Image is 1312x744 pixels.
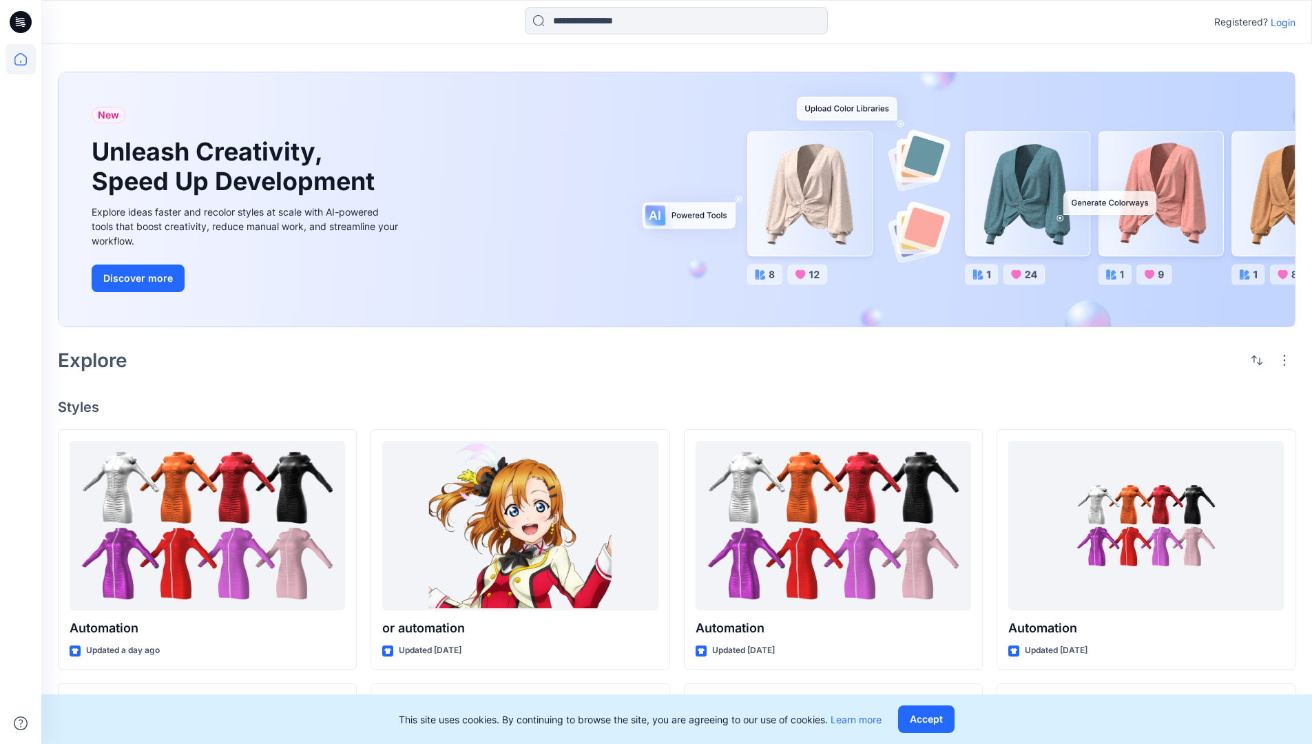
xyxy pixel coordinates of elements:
[399,712,882,727] p: This site uses cookies. By continuing to browse the site, you are agreeing to our use of cookies.
[399,643,461,658] p: Updated [DATE]
[712,643,775,658] p: Updated [DATE]
[92,205,402,248] div: Explore ideas faster and recolor styles at scale with AI-powered tools that boost creativity, red...
[898,705,955,733] button: Accept
[1271,15,1295,30] p: Login
[92,137,381,196] h1: Unleash Creativity, Speed Up Development
[1214,14,1268,30] p: Registered?
[696,619,971,638] p: Automation
[58,399,1295,415] h4: Styles
[70,619,345,638] p: Automation
[382,441,658,611] a: or automation
[58,349,127,371] h2: Explore
[382,619,658,638] p: or automation
[1008,619,1284,638] p: Automation
[696,441,971,611] a: Automation
[1008,441,1284,611] a: Automation
[831,714,882,725] a: Learn more
[92,265,185,292] button: Discover more
[86,643,160,658] p: Updated a day ago
[92,265,402,292] a: Discover more
[70,441,345,611] a: Automation
[98,107,119,123] span: New
[1025,643,1087,658] p: Updated [DATE]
